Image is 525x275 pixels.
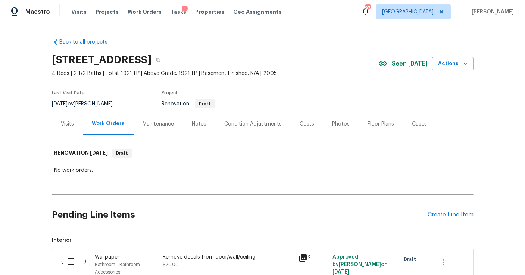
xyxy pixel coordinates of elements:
div: Create Line Item [428,211,474,218]
div: 1 [182,6,188,13]
span: Properties [195,8,224,16]
span: Tasks [171,9,186,15]
div: Floor Plans [368,120,394,128]
span: Wallpaper [95,255,119,260]
span: Draft [113,149,131,157]
span: Approved by [PERSON_NAME] on [332,255,388,275]
span: $20.00 [163,262,179,267]
span: Projects [96,8,119,16]
div: Work Orders [92,120,125,127]
a: Back to all projects [52,38,124,46]
div: Condition Adjustments [224,120,282,128]
div: No work orders. [54,167,471,174]
div: Maintenance [143,120,174,128]
span: Geo Assignments [233,8,282,16]
div: RENOVATION [DATE]Draft [52,141,474,165]
button: Actions [432,57,474,71]
div: Cases [412,120,427,128]
span: [DATE] [332,269,349,275]
div: Notes [192,120,206,128]
span: Bathroom - Bathroom Accessories [95,262,140,274]
div: by [PERSON_NAME] [52,99,122,108]
span: [PERSON_NAME] [469,8,514,16]
h2: Pending Line Items [52,197,428,232]
div: Visits [61,120,74,128]
span: Seen [DATE] [392,60,428,67]
span: Renovation [162,101,215,107]
span: Actions [438,59,468,69]
h2: [STREET_ADDRESS] [52,56,151,64]
span: Draft [404,256,419,263]
span: Project [162,91,178,95]
div: Costs [300,120,314,128]
span: 4 Beds | 2 1/2 Baths | Total: 1921 ft² | Above Grade: 1921 ft² | Basement Finished: N/A | 2005 [52,70,378,77]
div: Photos [332,120,350,128]
span: Draft [196,102,214,106]
span: [GEOGRAPHIC_DATA] [382,8,434,16]
button: Copy Address [151,53,165,67]
div: 97 [365,4,370,12]
h6: RENOVATION [54,149,108,158]
span: Work Orders [128,8,162,16]
span: Last Visit Date [52,91,85,95]
span: [DATE] [90,150,108,155]
span: Interior [52,237,474,244]
span: Visits [71,8,87,16]
span: Maestro [25,8,50,16]
div: Remove decals from door/wall/ceiling [163,253,294,261]
div: 2 [299,253,328,262]
span: [DATE] [52,101,68,107]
